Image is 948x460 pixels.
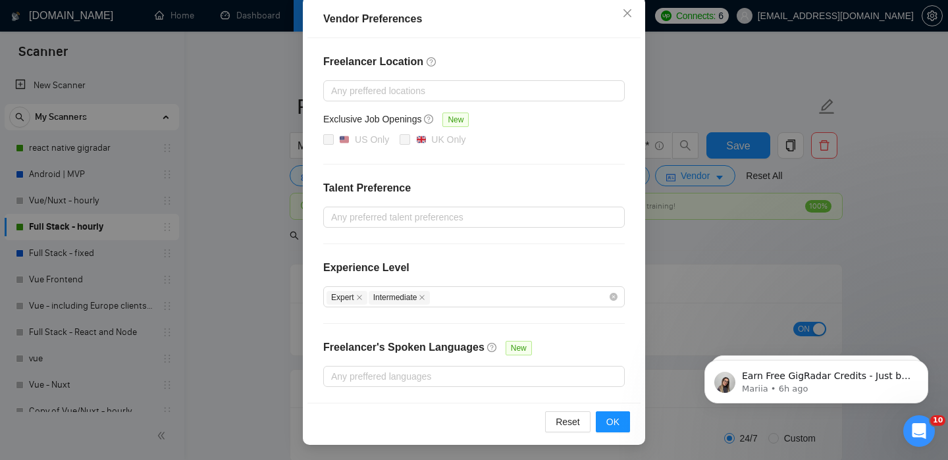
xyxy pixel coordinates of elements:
[903,415,935,447] iframe: Intercom live chat
[556,415,580,429] span: Reset
[419,294,425,301] span: close
[685,332,948,424] iframe: Intercom notifications message
[606,415,619,429] span: OK
[417,135,426,144] img: 🇬🇧
[596,411,630,432] button: OK
[622,8,633,18] span: close
[506,341,532,355] span: New
[323,11,625,27] div: Vendor Preferences
[340,135,349,144] img: 🇺🇸
[427,57,437,67] span: question-circle
[355,132,389,147] div: US Only
[442,113,469,127] span: New
[487,342,498,353] span: question-circle
[323,340,485,355] h4: Freelancer's Spoken Languages
[323,180,625,196] h4: Talent Preference
[323,260,409,276] h4: Experience Level
[323,54,625,70] h4: Freelancer Location
[545,411,591,432] button: Reset
[930,415,945,426] span: 10
[323,112,421,126] h5: Exclusive Job Openings
[356,294,363,301] span: close
[369,291,431,305] span: Intermediate
[610,293,618,301] span: close-circle
[327,291,367,305] span: Expert
[424,114,434,124] span: question-circle
[431,132,465,147] div: UK Only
